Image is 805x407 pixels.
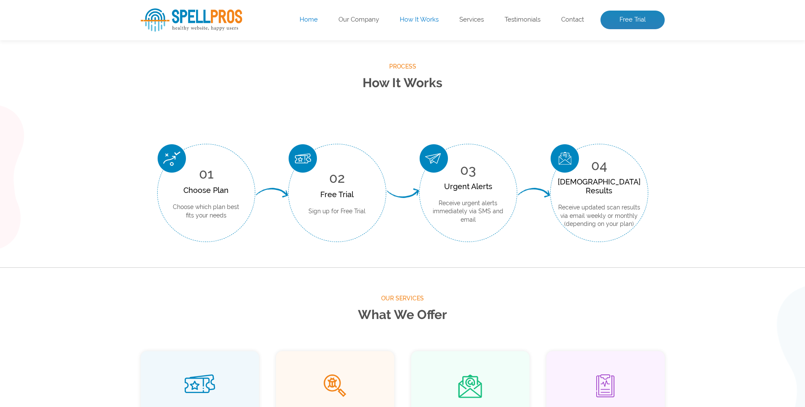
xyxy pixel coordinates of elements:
div: Choose Plan [170,186,242,195]
img: Free Trial [289,144,317,173]
a: Contact [561,16,584,24]
span: 03 [460,162,476,178]
span: 01 [199,166,213,181]
img: Free Webiste Analysis [455,27,665,171]
a: How It Works [400,16,439,24]
span: Our Services [141,293,665,304]
h2: What We Offer [141,304,665,326]
span: Process [141,61,665,72]
button: Scan Website [141,137,216,158]
div: Free Trial [308,190,366,199]
a: Services [459,16,484,24]
p: Sign up for Free Trial [308,207,366,216]
img: Immediate Alerts [458,374,482,398]
input: Enter Your URL [141,106,373,129]
div: Urgent Alerts [432,182,504,191]
img: Scan Result [551,144,579,173]
a: Testimonials [505,16,540,24]
span: 02 [329,170,345,186]
p: Enter your website’s URL to see spelling mistakes, broken links and more [141,72,442,99]
img: Malware Virus Scan [324,374,346,397]
a: Home [300,16,318,24]
img: Free Month Trial [185,374,215,393]
img: Free Webiste Analysis [457,49,626,56]
img: Bi Weekly Reports [596,374,614,397]
span: 04 [591,157,607,173]
h2: How It Works [141,72,665,94]
p: Receive updated scan results via email weekly or monthly (depending on your plan) [558,203,641,228]
h1: Website Analysis [141,34,442,64]
a: Free Trial [600,11,665,29]
p: Choose which plan best fits your needs [170,203,242,220]
a: Our Company [338,16,379,24]
img: Urgent Alerts [420,144,448,173]
div: [DEMOGRAPHIC_DATA] Results [558,177,641,195]
span: Free [141,34,194,64]
p: Receive urgent alerts immediately via SMS and email [432,199,504,224]
img: SpellPros [141,8,242,32]
img: Choose Plan [158,144,186,173]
